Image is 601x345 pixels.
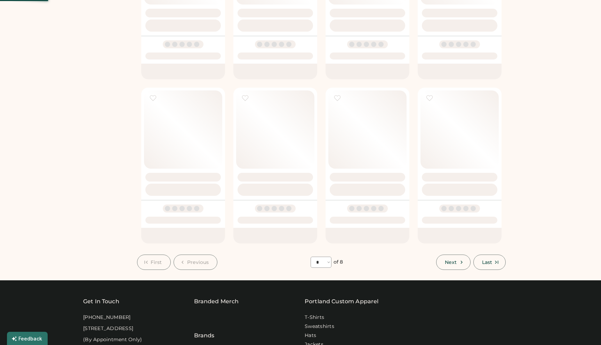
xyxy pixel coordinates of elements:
div: Branded Merch [194,297,239,306]
a: Hats [305,332,316,339]
a: T-Shirts [305,314,324,321]
div: Brands [194,314,215,340]
button: First [137,255,171,270]
div: Get In Touch [83,297,119,306]
span: Next [445,260,457,265]
span: First [151,260,162,265]
span: Last [482,260,492,265]
button: Last [473,255,506,270]
button: Next [436,255,470,270]
button: Previous [174,255,218,270]
a: Sweatshirts [305,323,334,330]
a: Portland Custom Apparel [305,297,378,306]
div: (By Appointment Only) [83,336,142,343]
span: Previous [187,260,209,265]
div: [PHONE_NUMBER] [83,314,131,321]
div: of 8 [334,259,343,266]
div: [STREET_ADDRESS] [83,325,133,332]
